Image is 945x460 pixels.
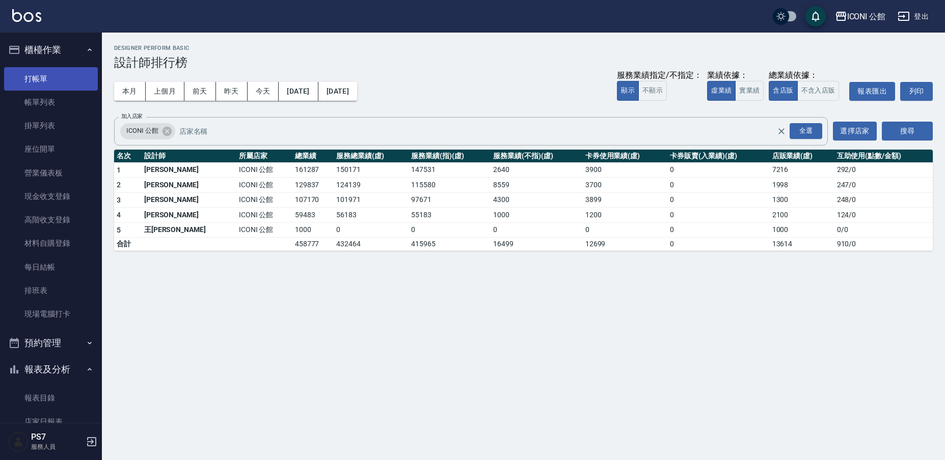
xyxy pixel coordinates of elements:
[236,222,292,238] td: ICONI 公館
[248,82,279,101] button: 今天
[491,162,583,178] td: 2640
[114,45,933,51] h2: Designer Perform Basic
[491,208,583,223] td: 1000
[117,211,121,219] span: 4
[409,192,491,208] td: 97671
[834,208,933,223] td: 124 / 0
[120,123,175,139] div: ICONI 公館
[31,442,83,451] p: 服務人員
[774,124,789,138] button: Clear
[583,238,668,251] td: 12699
[146,82,184,101] button: 上個月
[279,82,318,101] button: [DATE]
[805,6,826,26] button: save
[334,162,409,178] td: 150171
[882,122,933,140] button: 搜尋
[491,192,583,208] td: 4300
[667,150,769,163] th: 卡券販賣(入業績)(虛)
[617,70,702,81] div: 服務業績指定/不指定：
[292,208,334,223] td: 59483
[491,222,583,238] td: 0
[667,222,769,238] td: 0
[409,150,491,163] th: 服務業績(指)(虛)
[236,162,292,178] td: ICONI 公館
[121,112,143,120] label: 加入店家
[491,178,583,193] td: 8559
[4,161,98,185] a: 營業儀表板
[142,192,236,208] td: [PERSON_NAME]
[4,232,98,255] a: 材料自購登錄
[114,150,142,163] th: 名次
[735,81,764,101] button: 實業績
[120,126,165,136] span: ICONI 公館
[834,222,933,238] td: 0 / 0
[847,10,886,23] div: ICONI 公館
[583,208,668,223] td: 1200
[583,162,668,178] td: 3900
[409,222,491,238] td: 0
[409,162,491,178] td: 147531
[4,330,98,356] button: 預約管理
[667,208,769,223] td: 0
[142,178,236,193] td: [PERSON_NAME]
[12,9,41,22] img: Logo
[834,192,933,208] td: 248 / 0
[334,208,409,223] td: 56183
[318,82,357,101] button: [DATE]
[790,123,822,139] div: 全選
[142,222,236,238] td: 王[PERSON_NAME]
[114,238,142,251] td: 合計
[583,192,668,208] td: 3899
[114,82,146,101] button: 本月
[142,162,236,178] td: [PERSON_NAME]
[583,150,668,163] th: 卡券使用業績(虛)
[4,410,98,434] a: 店家日報表
[409,178,491,193] td: 115580
[900,82,933,101] button: 列印
[117,226,121,234] span: 5
[583,178,668,193] td: 3700
[491,150,583,163] th: 服務業績(不指)(虛)
[334,192,409,208] td: 101971
[117,196,121,204] span: 3
[4,302,98,326] a: 現場電腦打卡
[770,178,834,193] td: 1998
[117,181,121,189] span: 2
[292,178,334,193] td: 129837
[834,162,933,178] td: 292 / 0
[770,162,834,178] td: 7216
[292,162,334,178] td: 161287
[409,208,491,223] td: 55183
[236,150,292,163] th: 所屬店家
[292,238,334,251] td: 458777
[334,150,409,163] th: 服務總業績(虛)
[114,150,933,251] table: a dense table
[409,238,491,251] td: 415965
[4,386,98,410] a: 報表目錄
[797,81,840,101] button: 不含入店販
[638,81,667,101] button: 不顯示
[834,178,933,193] td: 247 / 0
[292,192,334,208] td: 107170
[4,37,98,63] button: 櫃檯作業
[236,178,292,193] td: ICONI 公館
[236,208,292,223] td: ICONI 公館
[667,178,769,193] td: 0
[4,279,98,302] a: 排班表
[831,6,890,27] button: ICONI 公館
[788,121,824,141] button: Open
[849,82,895,101] button: 報表匯出
[114,55,933,70] h3: 設計師排行榜
[894,7,933,26] button: 登出
[707,70,764,81] div: 業績依據：
[334,178,409,193] td: 124139
[4,255,98,279] a: 每日結帳
[142,208,236,223] td: [PERSON_NAME]
[491,238,583,251] td: 16499
[4,137,98,161] a: 座位開單
[834,150,933,163] th: 互助使用(點數/金額)
[4,67,98,91] a: 打帳單
[770,238,834,251] td: 13614
[334,238,409,251] td: 432464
